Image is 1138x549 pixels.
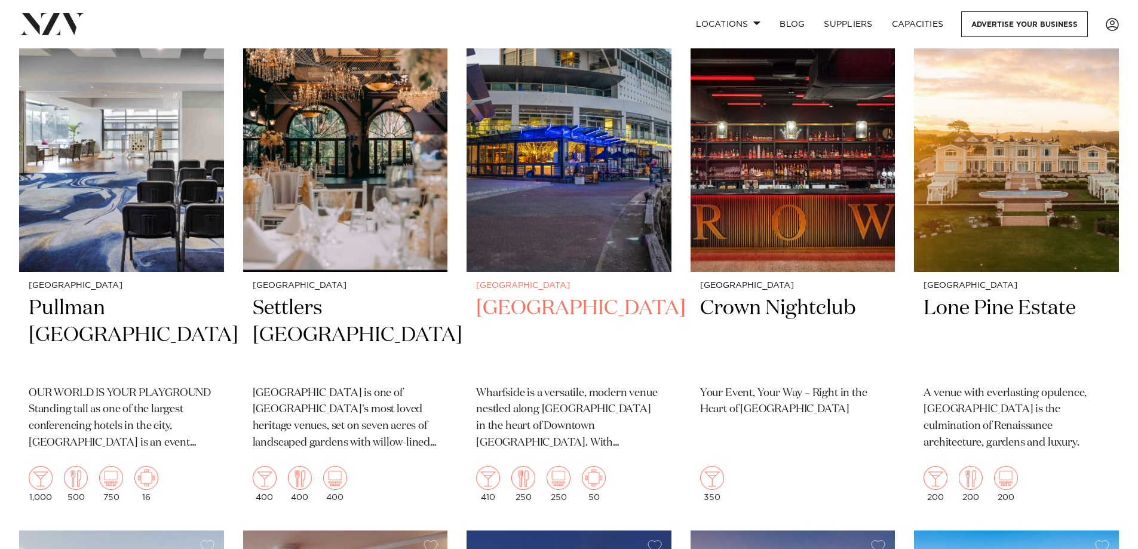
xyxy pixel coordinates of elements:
[253,295,438,376] h2: Settlers [GEOGRAPHIC_DATA]
[19,13,84,35] img: nzv-logo.png
[547,466,570,502] div: 250
[29,281,214,290] small: [GEOGRAPHIC_DATA]
[582,466,606,502] div: 50
[323,466,347,502] div: 400
[253,281,438,290] small: [GEOGRAPHIC_DATA]
[64,466,88,502] div: 500
[134,466,158,502] div: 16
[99,466,123,502] div: 750
[476,466,500,490] img: cocktail.png
[134,466,158,490] img: meeting.png
[686,11,770,37] a: Locations
[700,281,886,290] small: [GEOGRAPHIC_DATA]
[959,466,983,490] img: dining.png
[924,295,1109,376] h2: Lone Pine Estate
[476,281,662,290] small: [GEOGRAPHIC_DATA]
[99,466,123,490] img: theatre.png
[924,281,1109,290] small: [GEOGRAPHIC_DATA]
[253,466,277,502] div: 400
[253,466,277,490] img: cocktail.png
[700,466,724,490] img: cocktail.png
[29,295,214,376] h2: Pullman [GEOGRAPHIC_DATA]
[511,466,535,490] img: dining.png
[547,466,570,490] img: theatre.png
[770,11,814,37] a: BLOG
[700,385,886,419] p: Your Event, Your Way – Right in the Heart of [GEOGRAPHIC_DATA]
[924,385,1109,452] p: A venue with everlasting opulence, [GEOGRAPHIC_DATA] is the culmination of Renaissance architectu...
[511,466,535,502] div: 250
[882,11,953,37] a: Capacities
[959,466,983,502] div: 200
[288,466,312,502] div: 400
[700,466,724,502] div: 350
[29,385,214,452] p: OUR WORLD IS YOUR PLAYGROUND Standing tall as one of the largest conferencing hotels in the city,...
[29,466,53,490] img: cocktail.png
[476,385,662,452] p: Wharfside is a versatile, modern venue nestled along [GEOGRAPHIC_DATA] in the heart of Downtown [...
[29,466,53,502] div: 1,000
[961,11,1088,37] a: Advertise your business
[994,466,1018,502] div: 200
[582,466,606,490] img: meeting.png
[924,466,947,490] img: cocktail.png
[288,466,312,490] img: dining.png
[253,385,438,452] p: [GEOGRAPHIC_DATA] is one of [GEOGRAPHIC_DATA]'s most loved heritage venues, set on seven acres of...
[323,466,347,490] img: theatre.png
[994,466,1018,490] img: theatre.png
[814,11,882,37] a: SUPPLIERS
[924,466,947,502] div: 200
[700,295,886,376] h2: Crown Nightclub
[476,295,662,376] h2: [GEOGRAPHIC_DATA]
[476,466,500,502] div: 410
[64,466,88,490] img: dining.png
